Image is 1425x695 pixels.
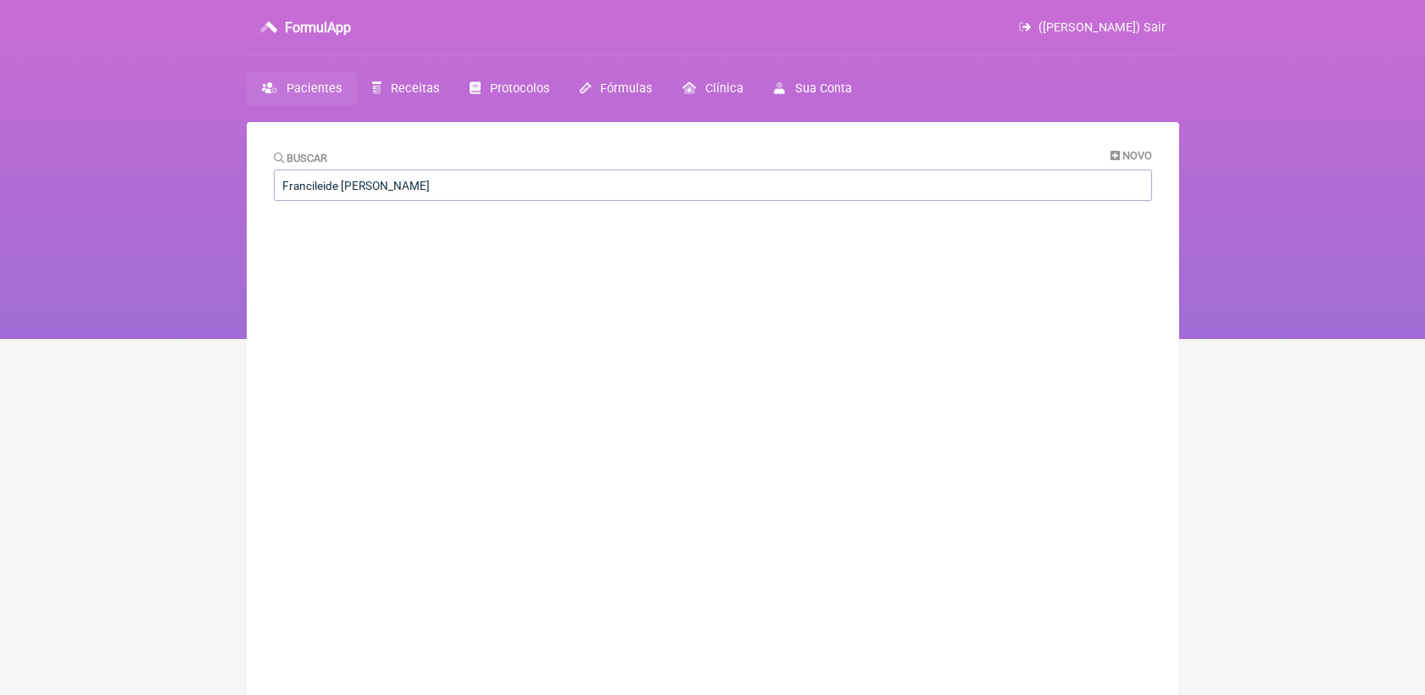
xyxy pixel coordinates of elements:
span: Receitas [391,81,439,96]
h3: FormulApp [285,19,351,36]
a: ([PERSON_NAME]) Sair [1019,20,1165,35]
span: Fórmulas [600,81,652,96]
a: Pacientes [247,72,357,105]
a: Fórmulas [565,72,667,105]
input: Paciente [274,170,1152,201]
a: Sua Conta [759,72,866,105]
span: Clínica [705,81,743,96]
span: Sua Conta [795,81,852,96]
a: Receitas [357,72,454,105]
span: Protocolos [490,81,549,96]
span: Novo [1122,149,1152,162]
a: Clínica [667,72,759,105]
a: Novo [1110,149,1152,162]
a: Protocolos [454,72,565,105]
span: ([PERSON_NAME]) Sair [1038,20,1166,35]
span: Pacientes [287,81,342,96]
label: Buscar [274,152,328,164]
